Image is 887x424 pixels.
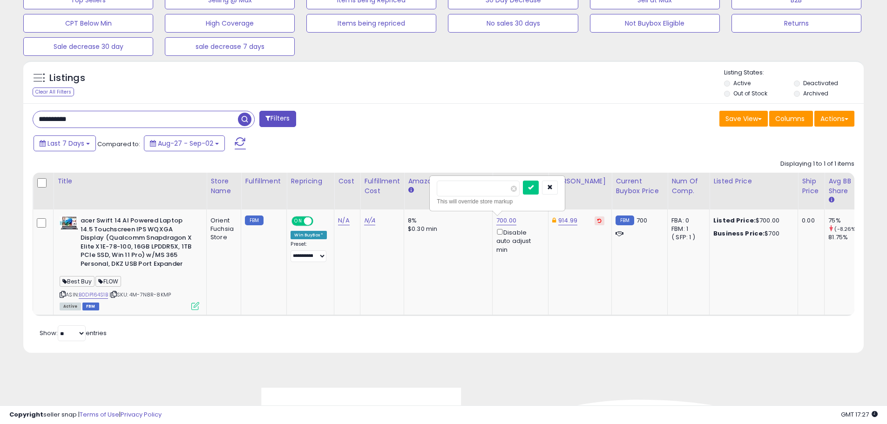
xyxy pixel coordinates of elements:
span: All listings currently available for purchase on Amazon [60,303,81,310]
div: Repricing [291,176,330,186]
span: Compared to: [97,140,140,148]
small: Amazon Fees. [408,186,413,195]
button: Filters [259,111,296,127]
button: Save View [719,111,768,127]
div: Avg BB Share [828,176,862,196]
div: Preset: [291,241,327,262]
small: Avg BB Share. [828,196,834,204]
div: Fulfillment Cost [364,176,400,196]
div: Win BuyBox * [291,231,327,239]
span: | SKU: 4M-7N8R-8KMP [109,291,171,298]
div: Disable auto adjust min [496,227,541,254]
div: Title [57,176,203,186]
div: Ship Price [802,176,820,196]
button: CPT Below Min [23,14,153,33]
div: $0.30 min [408,225,485,233]
small: FBM [616,215,634,225]
div: 0.00 [802,216,817,225]
h5: Listings [49,72,85,85]
a: B0DP164S1B [79,291,108,299]
span: ON [293,217,305,225]
span: 700 [636,216,647,225]
small: FBM [245,215,263,225]
label: Archived [803,89,828,97]
div: Cost [338,176,356,186]
button: Aug-27 - Sep-02 [144,135,225,151]
b: Listed Price: [713,216,756,225]
div: FBA: 0 [671,216,702,225]
label: Deactivated [803,79,838,87]
div: Listed Price [713,176,794,186]
div: ( SFP: 1 ) [671,233,702,242]
div: FBM: 1 [671,225,702,233]
span: FLOW [95,276,121,287]
div: Clear All Filters [33,87,74,96]
div: Orient Fuchsia Store [210,216,234,242]
button: Items being repriced [306,14,436,33]
div: $700 [713,229,791,238]
div: [PERSON_NAME] [552,176,608,186]
div: Current Buybox Price [616,176,664,196]
p: Listing States: [724,68,864,77]
span: FBM [82,303,99,310]
div: ASIN: [60,216,199,309]
button: Not Buybox Eligible [590,14,720,33]
div: Amazon Fees [408,176,488,186]
button: Actions [814,111,854,127]
button: Returns [731,14,861,33]
div: 8% [408,216,485,225]
span: Last 7 Days [47,139,84,148]
div: 81.75% [828,233,866,242]
img: 51mkFgvnRFL._SL40_.jpg [60,216,78,230]
button: No sales 30 days [448,14,578,33]
div: Store Name [210,176,237,196]
a: N/A [364,216,375,225]
span: OFF [312,217,327,225]
button: High Coverage [165,14,295,33]
div: Num of Comp. [671,176,705,196]
a: 914.99 [558,216,577,225]
div: Displaying 1 to 1 of 1 items [780,160,854,168]
span: Best Buy [60,276,95,287]
div: Fulfillment [245,176,283,186]
b: Business Price: [713,229,765,238]
label: Active [733,79,751,87]
a: N/A [338,216,349,225]
span: Columns [775,114,805,123]
b: acer Swift 14 AI Powered Laptop 14.5 Touchscreen IPS WQXGA Display (Qualcomm Snapdragon X Elite X... [81,216,194,270]
div: $700.00 [713,216,791,225]
span: Aug-27 - Sep-02 [158,139,213,148]
button: sale decrease 7 days [165,37,295,56]
div: This will override store markup [437,197,558,206]
small: (-8.26%) [834,225,858,233]
div: 75% [828,216,866,225]
button: Last 7 Days [34,135,96,151]
span: Show: entries [40,329,107,337]
button: Columns [769,111,813,127]
a: 700.00 [496,216,516,225]
button: Sale decrease 30 day [23,37,153,56]
label: Out of Stock [733,89,767,97]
